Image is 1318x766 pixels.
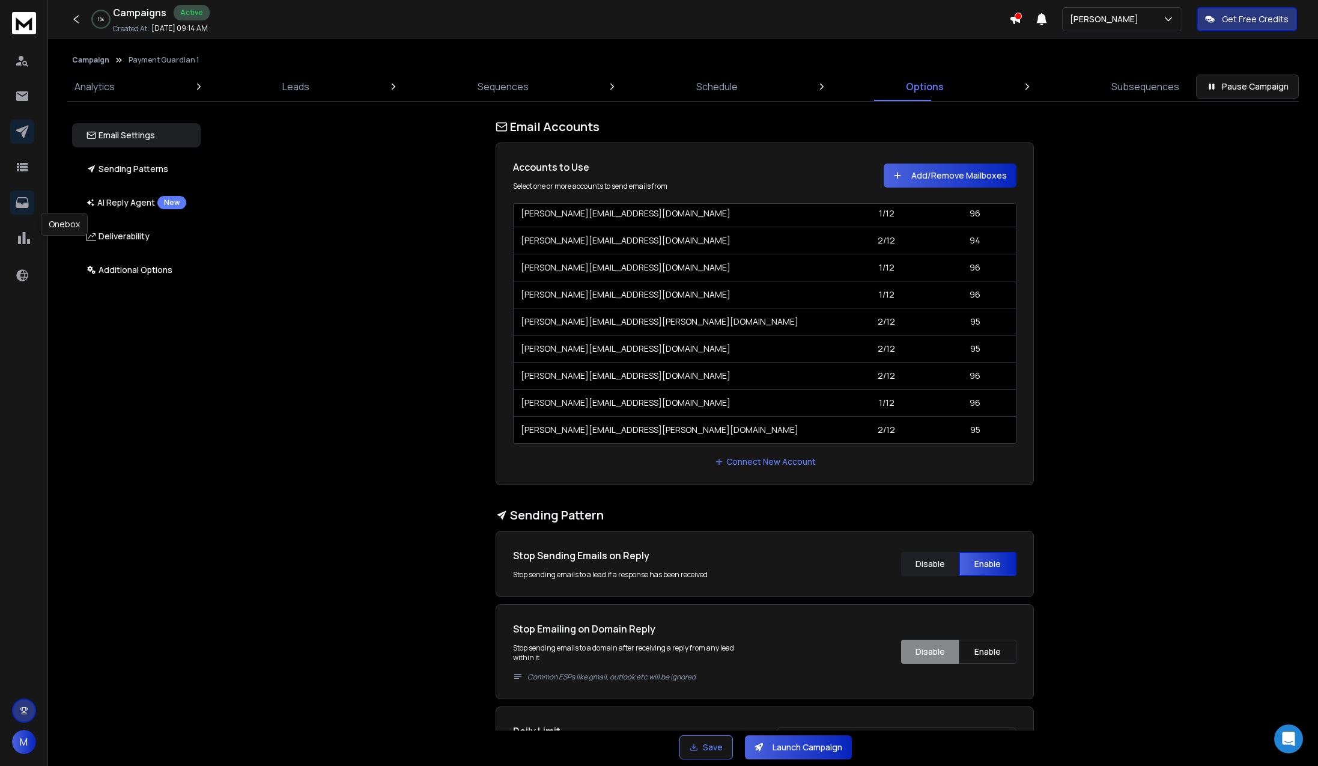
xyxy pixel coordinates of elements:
button: M [12,730,36,754]
p: Get Free Credits [1222,13,1289,25]
button: Pause Campaign [1196,75,1299,99]
p: Leads [282,79,309,94]
a: Analytics [67,72,122,101]
button: Email Settings [72,123,201,147]
p: [PERSON_NAME] [1070,13,1143,25]
p: Payment Guardian 1 [129,55,199,65]
div: Open Intercom Messenger [1274,725,1303,753]
p: Options [906,79,944,94]
p: Subsequences [1111,79,1179,94]
a: Schedule [689,72,745,101]
a: Leads [275,72,317,101]
p: Created At: [113,24,149,34]
p: Schedule [696,79,738,94]
a: Subsequences [1104,72,1186,101]
div: Onebox [41,213,88,236]
div: Active [174,5,210,20]
p: 1 % [98,16,104,23]
a: Options [899,72,951,101]
p: Sequences [478,79,529,94]
button: Campaign [72,55,109,65]
img: logo [12,12,36,34]
button: Get Free Credits [1197,7,1297,31]
h1: Email Accounts [496,118,1034,135]
h1: Campaigns [113,5,166,20]
p: Email Settings [87,129,155,141]
p: Analytics [74,79,115,94]
p: [DATE] 09:14 AM [151,23,208,33]
a: Sequences [470,72,536,101]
